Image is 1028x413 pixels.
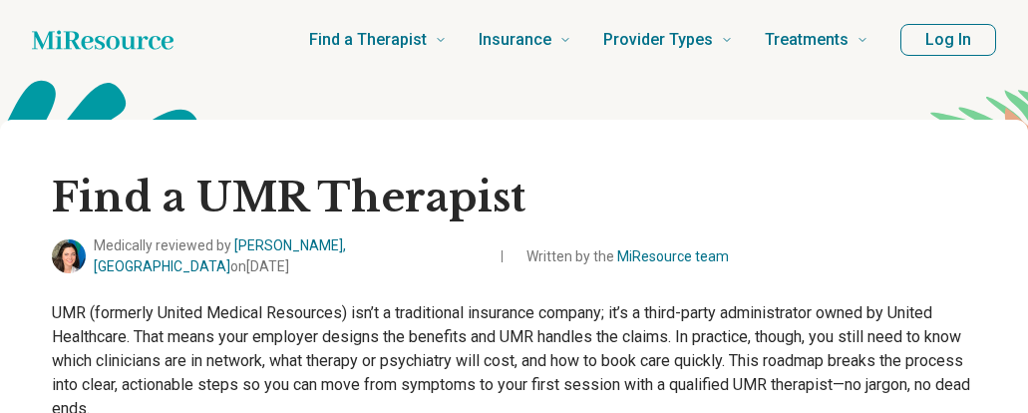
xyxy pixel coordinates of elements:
[94,235,482,277] span: Medically reviewed by
[230,258,289,274] span: on [DATE]
[526,246,729,267] span: Written by the
[52,172,976,223] h1: Find a UMR Therapist
[603,26,713,54] span: Provider Types
[309,26,427,54] span: Find a Therapist
[32,20,173,60] a: Home page
[765,26,849,54] span: Treatments
[617,248,729,264] a: MiResource team
[900,24,996,56] button: Log In
[479,26,551,54] span: Insurance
